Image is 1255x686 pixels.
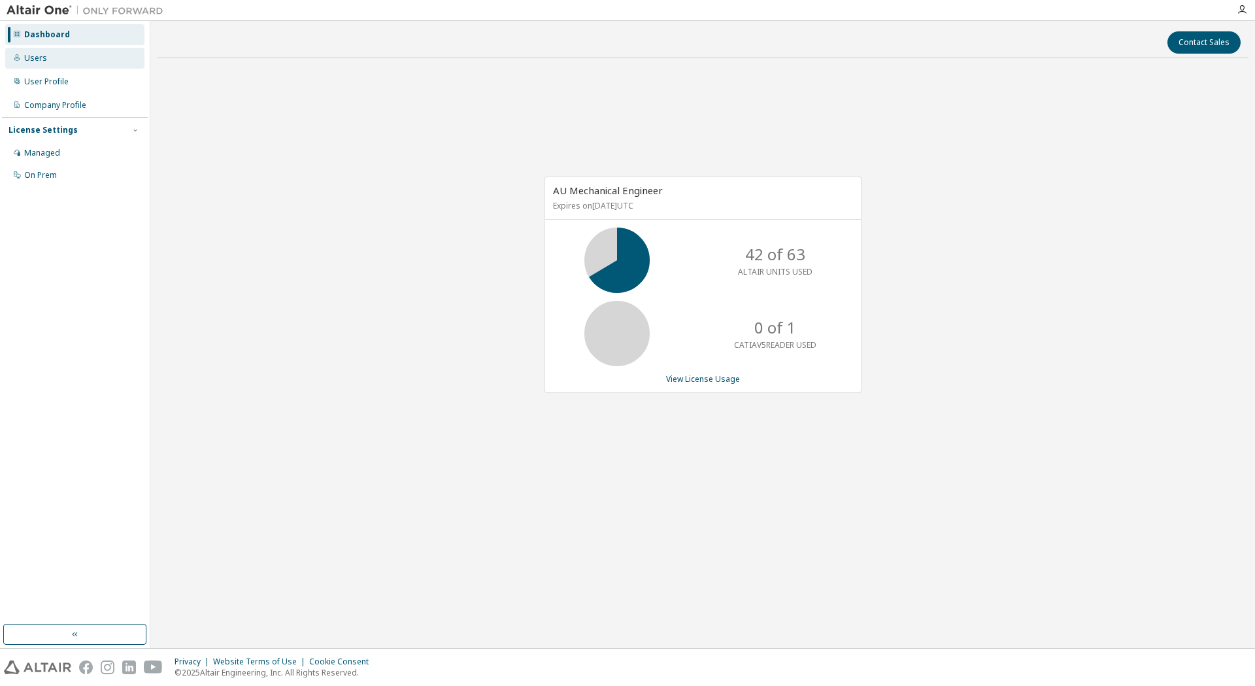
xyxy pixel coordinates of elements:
[553,184,663,197] span: AU Mechanical Engineer
[745,243,805,266] p: 42 of 63
[4,660,71,674] img: altair_logo.svg
[213,657,309,667] div: Website Terms of Use
[309,657,376,667] div: Cookie Consent
[734,339,816,351] p: CATIAV5READER USED
[122,660,136,674] img: linkedin.svg
[24,53,47,63] div: Users
[175,667,376,678] p: © 2025 Altair Engineering, Inc. All Rights Reserved.
[144,660,163,674] img: youtube.svg
[175,657,213,667] div: Privacy
[101,660,114,674] img: instagram.svg
[24,148,60,158] div: Managed
[666,373,740,385] a: View License Usage
[24,29,70,40] div: Dashboard
[79,660,93,674] img: facebook.svg
[754,317,796,339] p: 0 of 1
[1167,31,1241,54] button: Contact Sales
[24,170,57,180] div: On Prem
[8,125,78,135] div: License Settings
[7,4,170,17] img: Altair One
[24,100,86,111] div: Company Profile
[24,77,69,87] div: User Profile
[553,200,850,211] p: Expires on [DATE] UTC
[738,266,812,277] p: ALTAIR UNITS USED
